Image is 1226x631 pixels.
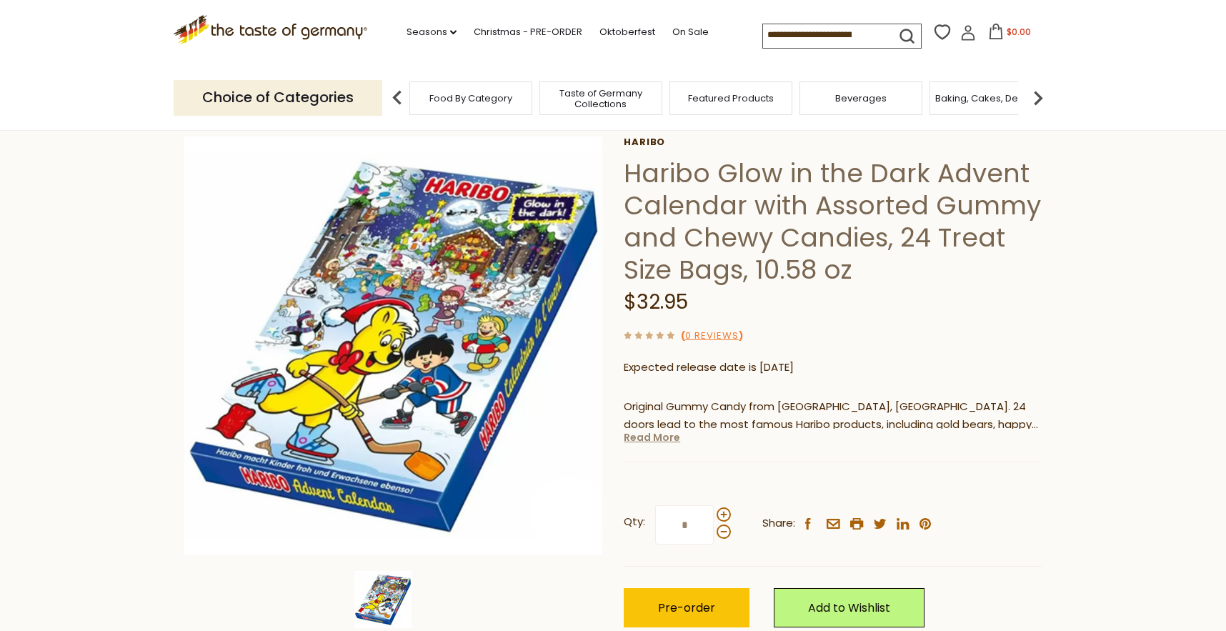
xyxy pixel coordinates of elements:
[624,157,1042,286] h1: Haribo Glow in the Dark Advent Calendar with Assorted Gummy and Chewy Candies, 24 Treat Size Bags...
[774,588,925,627] a: Add to Wishlist
[624,588,749,627] button: Pre-order
[624,513,645,531] strong: Qty:
[184,136,602,555] img: Haribo Glow in the Dark Advent Calendar with Assorted Gummy and Chewy Candies, 24 Treat Size Bags...
[672,24,709,40] a: On Sale
[474,24,582,40] a: Christmas - PRE-ORDER
[1007,26,1031,38] span: $0.00
[624,288,688,316] span: $32.95
[979,24,1040,45] button: $0.00
[658,600,715,616] span: Pre-order
[655,505,714,545] input: Qty:
[681,329,743,342] span: ( )
[685,329,739,344] a: 0 Reviews
[174,80,382,115] p: Choice of Categories
[429,93,512,104] a: Food By Category
[624,430,680,444] a: Read More
[935,93,1046,104] a: Baking, Cakes, Desserts
[835,93,887,104] a: Beverages
[688,93,774,104] a: Featured Products
[354,571,412,628] img: Haribo Glow in the Dark Advent Calendar with Assorted Gummy and Chewy Candies, 24 Treat Size Bags...
[1024,84,1052,112] img: next arrow
[762,515,795,532] span: Share:
[383,84,412,112] img: previous arrow
[407,24,457,40] a: Seasons
[544,88,658,109] a: Taste of Germany Collections
[624,398,1042,434] p: Original Gummy Candy from [GEOGRAPHIC_DATA], [GEOGRAPHIC_DATA]. 24 doors lead to the most famous ...
[599,24,655,40] a: Oktoberfest
[624,359,1042,377] p: Expected release date is [DATE]
[624,136,1042,148] a: Haribo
